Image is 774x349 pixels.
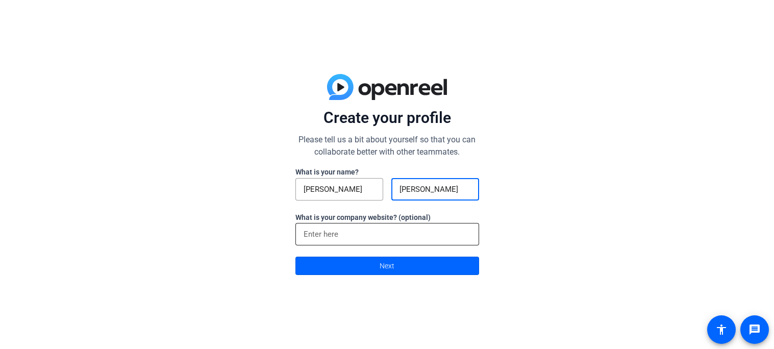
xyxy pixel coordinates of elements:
input: Last Name [400,183,471,195]
p: Create your profile [295,108,479,128]
button: Next [295,257,479,275]
label: What is your company website? (optional) [295,213,431,221]
label: What is your name? [295,168,359,176]
input: Enter here [304,228,471,240]
p: Please tell us a bit about yourself so that you can collaborate better with other teammates. [295,134,479,158]
mat-icon: accessibility [715,323,728,336]
span: Next [380,256,394,276]
img: blue-gradient.svg [327,74,447,101]
mat-icon: message [748,323,761,336]
input: First Name [304,183,375,195]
